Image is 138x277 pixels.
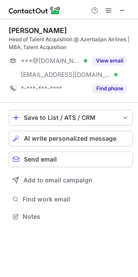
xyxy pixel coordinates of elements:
[9,211,133,223] button: Notes
[23,177,92,184] span: Add to email campaign
[23,213,129,221] span: Notes
[24,156,57,163] span: Send email
[9,131,133,146] button: AI write personalized message
[24,135,116,142] span: AI write personalized message
[9,152,133,167] button: Send email
[92,56,127,65] button: Reveal Button
[9,36,133,51] div: Head of Talent Acquisition @ Azerbaijan Airlines | MBA, Talent Acquisition
[9,193,133,205] button: Find work email
[9,5,61,16] img: ContactOut v5.3.10
[9,26,67,35] div: [PERSON_NAME]
[24,114,118,121] div: Save to List / ATS / CRM
[21,71,111,79] span: [EMAIL_ADDRESS][DOMAIN_NAME]
[9,110,133,125] button: save-profile-one-click
[21,57,81,65] span: ***@[DOMAIN_NAME]
[92,84,127,93] button: Reveal Button
[23,195,129,203] span: Find work email
[9,172,133,188] button: Add to email campaign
